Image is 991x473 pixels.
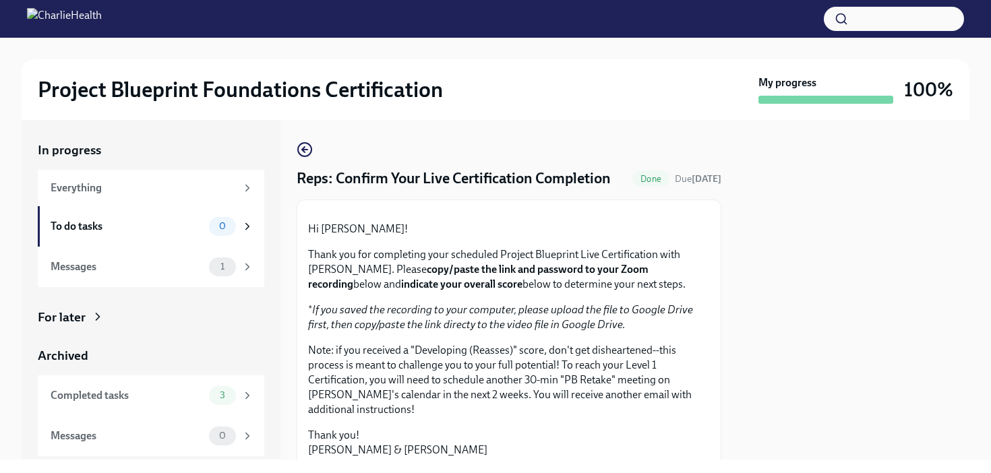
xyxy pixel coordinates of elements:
a: To do tasks0 [38,206,264,247]
p: Hi [PERSON_NAME]! [308,222,710,236]
strong: indicate your overall score [401,278,522,290]
h2: Project Blueprint Foundations Certification [38,76,443,103]
span: October 2nd, 2025 12:00 [675,172,721,185]
p: Note: if you received a "Developing (Reasses)" score, don't get disheartened--this process is mea... [308,343,710,417]
div: For later [38,309,86,326]
span: Due [675,173,721,185]
div: Everything [51,181,236,195]
p: Thank you for completing your scheduled Project Blueprint Live Certification with [PERSON_NAME]. ... [308,247,710,292]
strong: copy/paste the link and password to your Zoom recording [308,263,649,290]
a: Completed tasks3 [38,375,264,416]
span: 3 [212,390,233,400]
strong: [DATE] [692,173,721,185]
h3: 100% [904,77,953,102]
em: If you saved the recording to your computer, please upload the file to Google Drive first, then c... [308,303,693,331]
span: Done [632,174,669,184]
img: CharlieHealth [27,8,102,30]
div: Messages [51,429,204,443]
div: Completed tasks [51,388,204,403]
span: 0 [211,221,234,231]
div: Messages [51,259,204,274]
p: Thank you! [PERSON_NAME] & [PERSON_NAME] [308,428,710,458]
a: Archived [38,347,264,365]
span: 1 [212,261,233,272]
a: Everything [38,170,264,206]
h4: Reps: Confirm Your Live Certification Completion [297,168,611,189]
a: For later [38,309,264,326]
span: 0 [211,431,234,441]
div: To do tasks [51,219,204,234]
strong: My progress [758,75,816,90]
a: Messages0 [38,416,264,456]
a: In progress [38,141,264,159]
a: Messages1 [38,247,264,287]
